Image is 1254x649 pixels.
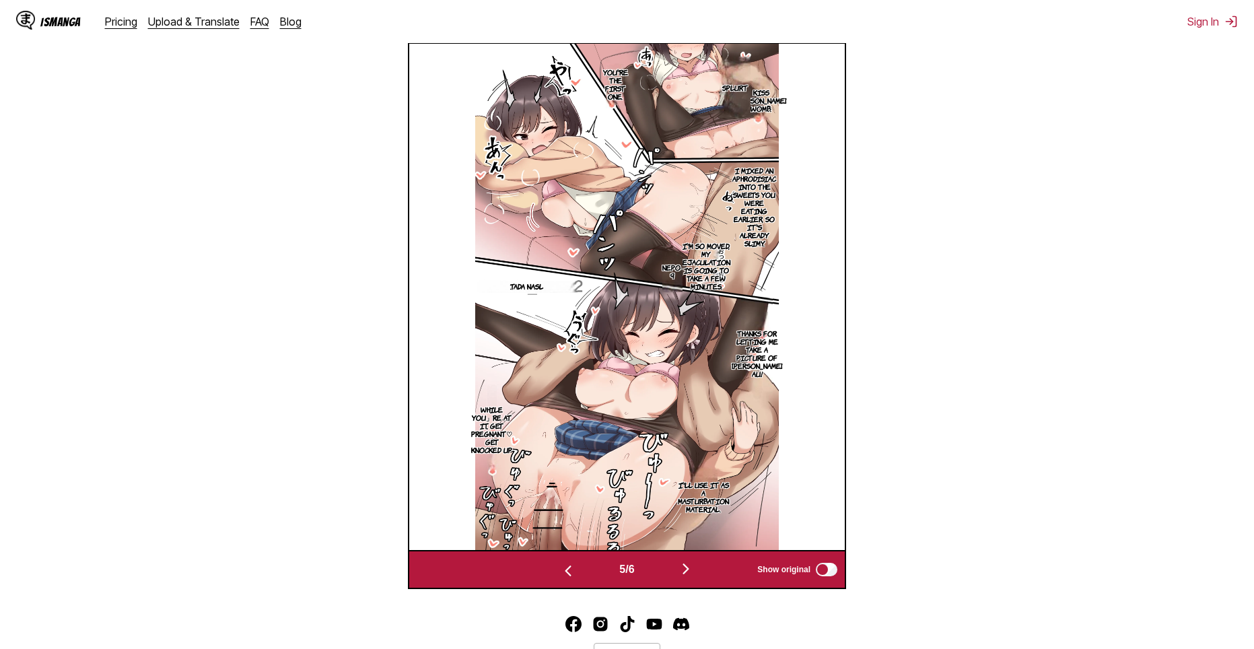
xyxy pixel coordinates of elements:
[619,563,634,576] span: 5 / 6
[680,239,733,293] p: I'm so moved, my ejaculation is going to take a few minutes.
[660,261,685,282] p: Nepo-9
[816,563,837,576] input: Show original
[1224,15,1238,28] img: Sign out
[646,616,662,632] img: IsManga YouTube
[592,616,608,632] img: IsManga Instagram
[600,65,631,103] p: You're the first one.
[619,616,635,632] img: IsManga TikTok
[592,616,608,632] a: Instagram
[16,11,35,30] img: IsManga Logo
[16,11,105,32] a: IsManga LogoIsManga
[565,616,582,632] img: IsManga Facebook
[280,15,302,28] a: Blog
[619,616,635,632] a: TikTok
[673,616,689,632] img: IsManga Discord
[560,563,576,579] img: Previous page
[105,15,137,28] a: Pricing
[40,15,81,28] div: IsManga
[729,327,785,380] p: Thanks for letting me take a picture of [PERSON_NAME] AU!
[678,561,694,577] img: Next page
[475,44,779,550] img: Manga Panel
[250,15,269,28] a: FAQ
[148,15,240,28] a: Upload & Translate
[646,616,662,632] a: Youtube
[757,565,810,574] span: Show original
[1187,15,1238,28] button: Sign In
[565,616,582,632] a: Facebook
[673,616,689,632] a: Discord
[508,279,546,293] p: .Tada nasl
[675,478,732,516] p: I'll use it as a masturbation material.
[720,81,751,94] p: Splurt
[730,164,779,250] p: I mixed an aphrodisiac into the sweets you were eating earlier, so it's already slimy.
[468,403,515,456] p: While you」re at it, get pregnant♡ Get knocked up
[733,86,789,115] p: Kiss [PERSON_NAME] womb.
